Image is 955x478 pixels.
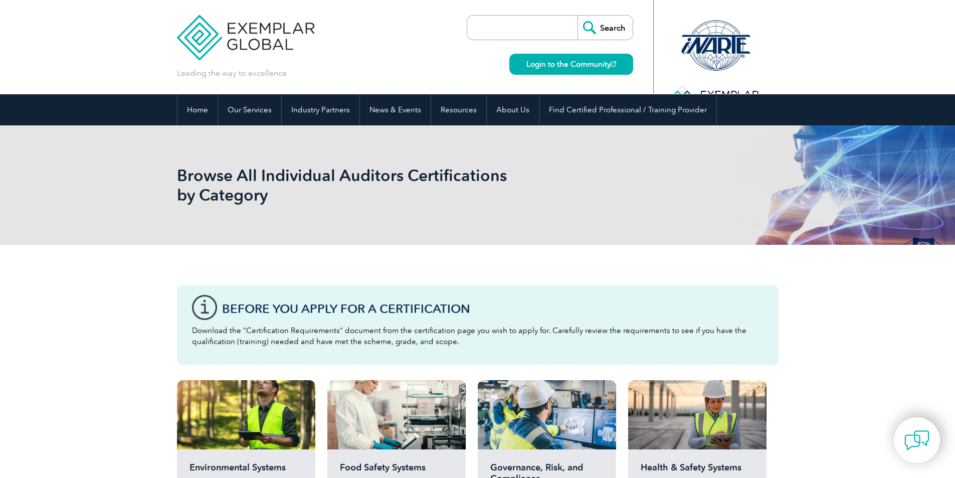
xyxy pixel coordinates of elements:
a: Home [177,94,218,125]
a: Our Services [218,94,281,125]
h3: Before You Apply For a Certification [222,302,763,315]
p: Download the “Certification Requirements” document from the certification page you wish to apply ... [192,325,763,347]
input: Search [578,16,633,40]
h1: Browse All Individual Auditors Certifications by Category [177,166,562,205]
a: News & Events [360,94,431,125]
a: About Us [487,94,539,125]
p: Leading the way to excellence [177,68,287,79]
img: contact-chat.png [904,428,929,453]
a: Resources [431,94,486,125]
a: Find Certified Professional / Training Provider [539,94,716,125]
a: Industry Partners [282,94,359,125]
img: open_square.png [611,61,616,67]
a: Login to the Community [509,54,633,75]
